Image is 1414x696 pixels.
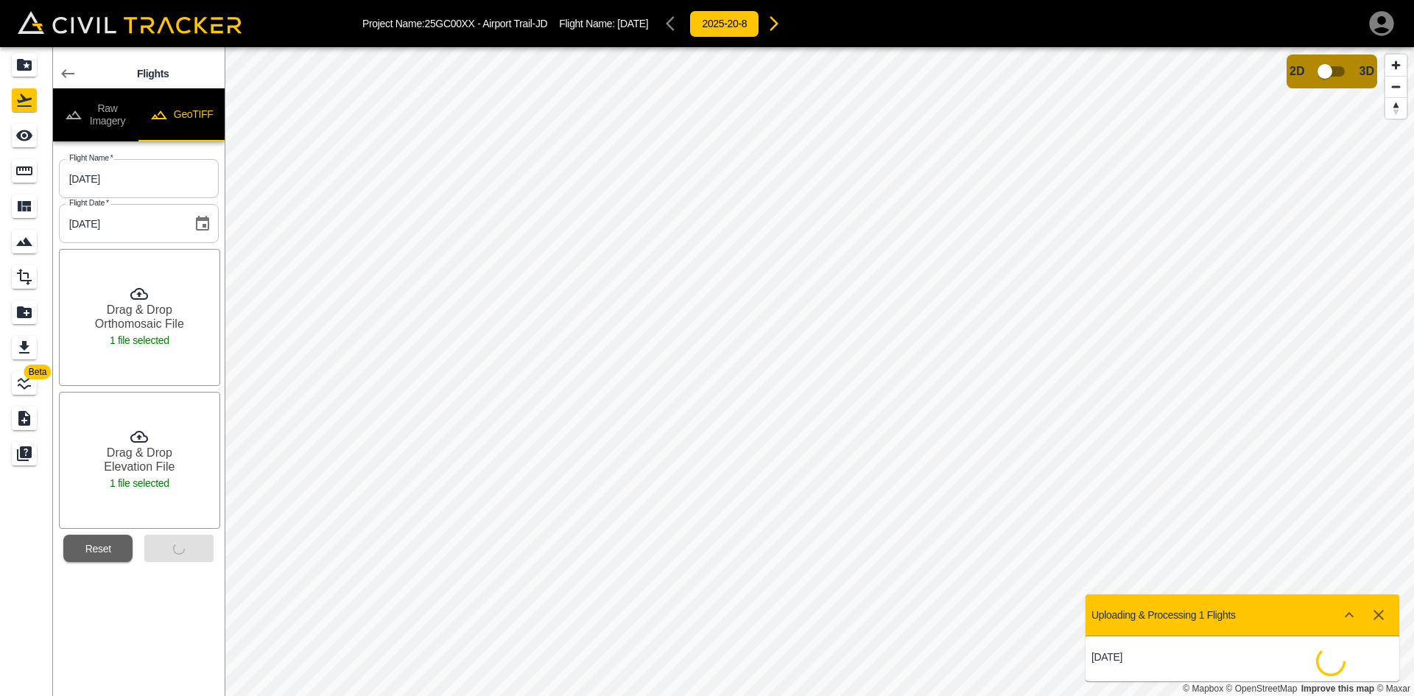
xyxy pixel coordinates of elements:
span: Processing [1314,644,1348,678]
button: 2025-20-8 [689,10,759,38]
span: 3D [1360,65,1374,78]
span: 2D [1290,65,1304,78]
button: Zoom out [1385,76,1407,97]
a: Mapbox [1183,683,1223,694]
button: Reset bearing to north [1385,97,1407,119]
span: [DATE] [617,18,648,29]
p: Uploading & Processing 1 Flights [1091,609,1236,621]
canvas: Map [225,47,1414,696]
p: Project Name: 25GC00XX - Airport Trail-JD [362,18,547,29]
img: Civil Tracker [18,11,242,34]
a: Maxar [1376,683,1410,694]
p: Flight Name: [559,18,648,29]
a: OpenStreetMap [1226,683,1298,694]
a: Map feedback [1301,683,1374,694]
button: Show more [1334,600,1364,630]
p: [DATE] [1091,651,1242,663]
button: Zoom in [1385,55,1407,76]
